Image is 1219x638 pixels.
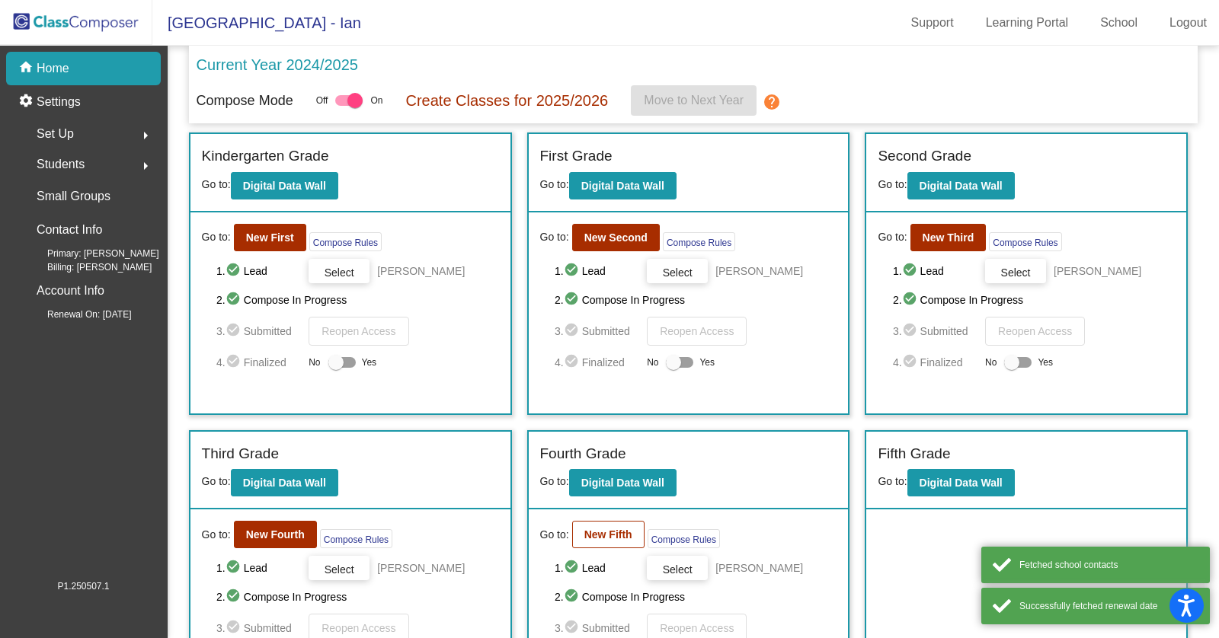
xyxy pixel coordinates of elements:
[584,528,632,541] b: New Fifth
[540,527,569,543] span: Go to:
[216,291,498,309] span: 2. Compose In Progress
[920,180,1003,192] b: Digital Data Wall
[231,469,338,496] button: Digital Data Wall
[202,178,231,190] span: Go to:
[377,560,465,576] span: [PERSON_NAME]
[564,353,582,372] mat-icon: check_circle
[660,622,734,634] span: Reopen Access
[564,262,582,280] mat-icon: check_circle
[309,556,370,580] button: Select
[572,224,660,251] button: New Second
[1019,558,1198,572] div: Fetched school contacts
[564,588,582,606] mat-icon: check_circle
[663,563,693,576] span: Select
[715,263,803,279] span: [PERSON_NAME]
[226,559,244,577] mat-icon: check_circle
[322,622,395,634] span: Reopen Access
[320,529,392,548] button: Compose Rules
[902,353,920,372] mat-icon: check_circle
[647,356,658,369] span: No
[202,229,231,245] span: Go to:
[569,469,677,496] button: Digital Data Wall
[878,178,907,190] span: Go to:
[202,527,231,543] span: Go to:
[648,529,720,548] button: Compose Rules
[226,588,244,606] mat-icon: check_circle
[564,322,582,340] mat-icon: check_circle
[309,356,320,369] span: No
[1001,266,1031,279] span: Select
[23,308,131,321] span: Renewal On: [DATE]
[202,475,231,487] span: Go to:
[902,322,920,340] mat-icon: check_circle
[234,521,317,548] button: New Fourth
[226,262,244,280] mat-icon: check_circle
[907,469,1015,496] button: Digital Data Wall
[572,521,645,548] button: New Fifth
[763,93,781,111] mat-icon: help
[23,247,159,260] span: Primary: [PERSON_NAME]
[985,317,1085,346] button: Reopen Access
[985,259,1046,283] button: Select
[878,475,907,487] span: Go to:
[540,475,569,487] span: Go to:
[37,59,69,78] p: Home
[893,322,977,340] span: 3. Submitted
[907,172,1015,199] button: Digital Data Wall
[216,559,301,577] span: 1. Lead
[243,477,326,489] b: Digital Data Wall
[893,262,977,280] span: 1. Lead
[998,325,1072,337] span: Reopen Access
[878,229,907,245] span: Go to:
[893,353,977,372] span: 4. Finalized
[216,322,301,340] span: 3. Submitted
[660,325,734,337] span: Reopen Access
[226,353,244,372] mat-icon: check_circle
[540,178,569,190] span: Go to:
[37,280,104,301] p: Account Info
[974,11,1081,35] a: Learning Portal
[202,145,329,167] label: Kindergarten Grade
[231,172,338,199] button: Digital Data Wall
[569,172,677,199] button: Digital Data Wall
[584,231,648,244] b: New Second
[37,123,74,145] span: Set Up
[234,224,306,251] button: New First
[715,560,803,576] span: [PERSON_NAME]
[920,477,1003,489] b: Digital Data Wall
[647,317,747,346] button: Reopen Access
[902,291,920,309] mat-icon: check_circle
[647,259,708,283] button: Select
[309,232,382,251] button: Compose Rules
[322,325,395,337] span: Reopen Access
[243,180,326,192] b: Digital Data Wall
[910,224,987,251] button: New Third
[663,266,693,279] span: Select
[663,232,735,251] button: Compose Rules
[555,619,639,637] span: 3. Submitted
[309,259,370,283] button: Select
[923,231,974,244] b: New Third
[370,94,382,107] span: On
[989,232,1061,251] button: Compose Rules
[878,145,971,167] label: Second Grade
[37,219,102,241] p: Contact Info
[18,59,37,78] mat-icon: home
[362,353,377,372] span: Yes
[1019,599,1198,613] div: Successfully fetched renewal date
[309,317,408,346] button: Reopen Access
[202,443,279,465] label: Third Grade
[226,291,244,309] mat-icon: check_circle
[23,260,152,274] span: Billing: [PERSON_NAME]
[1038,353,1053,372] span: Yes
[37,186,110,207] p: Small Groups
[564,619,582,637] mat-icon: check_circle
[555,291,837,309] span: 2. Compose In Progress
[18,93,37,111] mat-icon: settings
[136,157,155,175] mat-icon: arrow_right
[216,588,498,606] span: 2. Compose In Progress
[878,443,950,465] label: Fifth Grade
[540,443,626,465] label: Fourth Grade
[644,94,744,107] span: Move to Next Year
[899,11,966,35] a: Support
